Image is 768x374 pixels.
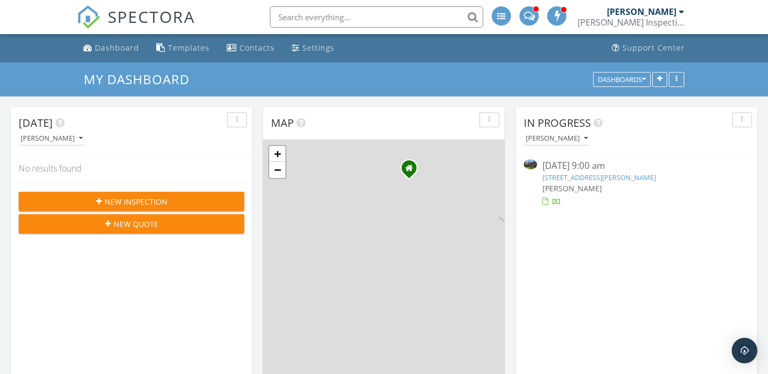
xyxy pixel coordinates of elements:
[302,43,334,53] div: Settings
[95,43,139,53] div: Dashboard
[607,38,689,58] a: Support Center
[105,196,167,207] span: New Inspection
[108,5,195,28] span: SPECTORA
[19,192,244,211] button: New Inspection
[524,132,590,146] button: [PERSON_NAME]
[84,70,198,88] a: My Dashboard
[79,38,143,58] a: Dashboard
[168,43,210,53] div: Templates
[239,43,275,53] div: Contacts
[269,162,285,178] a: Zoom out
[542,173,656,182] a: [STREET_ADDRESS][PERSON_NAME]
[598,76,646,83] div: Dashboards
[593,72,651,87] button: Dashboards
[542,159,731,173] div: [DATE] 9:00 am
[732,338,757,363] div: Open Intercom Messenger
[19,116,53,130] span: [DATE]
[409,168,415,174] div: 4820 technology Dr. , Augusta GA 30807
[270,6,483,28] input: Search everything...
[152,38,214,58] a: Templates
[287,38,339,58] a: Settings
[578,17,684,28] div: Hargrove Inspection Services, Inc.
[269,146,285,162] a: Zoom in
[77,5,100,29] img: The Best Home Inspection Software - Spectora
[77,14,195,37] a: SPECTORA
[271,116,294,130] span: Map
[19,214,244,233] button: New Quote
[19,132,85,146] button: [PERSON_NAME]
[607,6,676,17] div: [PERSON_NAME]
[622,43,685,53] div: Support Center
[524,116,591,130] span: In Progress
[524,159,537,169] img: 9503434%2Fcover_photos%2FQk4neXTTypaqNLHrZnkZ%2Fsmall.jpg
[11,154,252,183] div: No results found
[542,183,602,193] span: [PERSON_NAME]
[114,218,158,230] span: New Quote
[222,38,279,58] a: Contacts
[526,135,588,142] div: [PERSON_NAME]
[21,135,83,142] div: [PERSON_NAME]
[524,159,749,207] a: [DATE] 9:00 am [STREET_ADDRESS][PERSON_NAME] [PERSON_NAME]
